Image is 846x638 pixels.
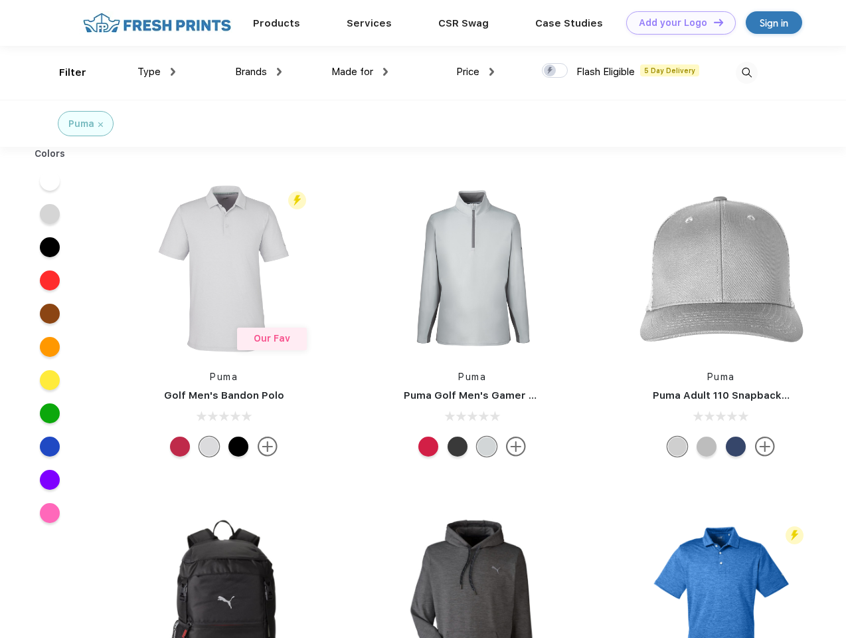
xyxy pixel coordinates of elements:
[760,15,788,31] div: Sign in
[331,66,373,78] span: Made for
[726,437,746,457] div: Peacoat with Qut Shd
[228,437,248,457] div: Puma Black
[576,66,635,78] span: Flash Eligible
[456,66,479,78] span: Price
[254,333,290,344] span: Our Fav
[438,17,489,29] a: CSR Swag
[786,526,804,544] img: flash_active_toggle.svg
[210,372,238,382] a: Puma
[667,437,687,457] div: Quarry Brt Whit
[277,68,282,76] img: dropdown.png
[347,17,392,29] a: Services
[418,437,438,457] div: Ski Patrol
[98,122,103,127] img: filter_cancel.svg
[253,17,300,29] a: Products
[477,437,497,457] div: High Rise
[59,65,86,80] div: Filter
[707,372,735,382] a: Puma
[235,66,267,78] span: Brands
[640,64,699,76] span: 5 Day Delivery
[288,191,306,209] img: flash_active_toggle.svg
[755,437,775,457] img: more.svg
[736,62,758,84] img: desktop_search.svg
[170,437,190,457] div: Ski Patrol
[489,68,494,76] img: dropdown.png
[135,180,312,357] img: func=resize&h=266
[383,68,388,76] img: dropdown.png
[404,389,614,401] a: Puma Golf Men's Gamer Golf Quarter-Zip
[79,11,235,35] img: fo%20logo%202.webp
[506,437,526,457] img: more.svg
[25,147,76,161] div: Colors
[258,437,278,457] img: more.svg
[697,437,717,457] div: Quarry with Brt Whit
[458,372,486,382] a: Puma
[714,19,723,26] img: DT
[164,389,284,401] a: Golf Men's Bandon Polo
[68,117,94,131] div: Puma
[633,180,809,357] img: func=resize&h=266
[448,437,467,457] div: Puma Black
[137,66,161,78] span: Type
[171,68,175,76] img: dropdown.png
[199,437,219,457] div: High Rise
[746,11,802,34] a: Sign in
[639,17,707,29] div: Add your Logo
[384,180,560,357] img: func=resize&h=266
